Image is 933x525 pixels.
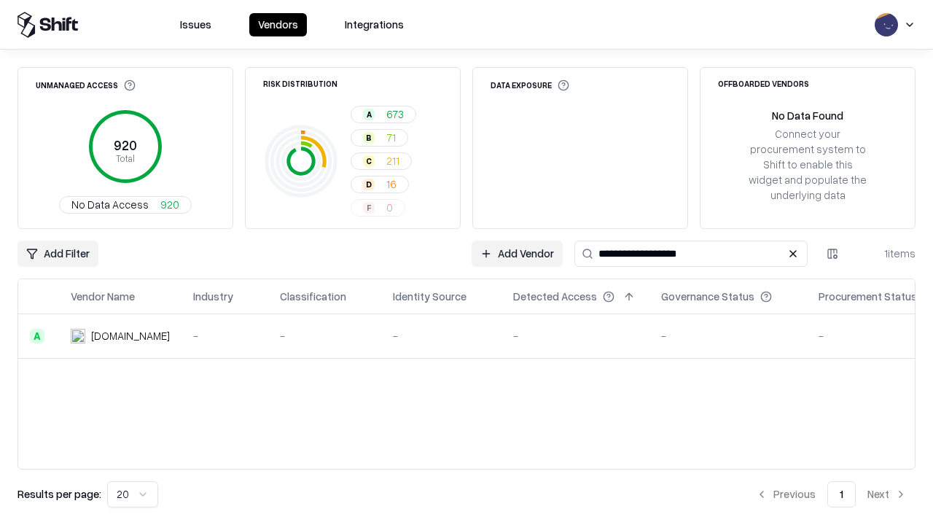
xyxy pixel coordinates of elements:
[17,486,101,502] p: Results per page:
[772,108,843,123] div: No Data Found
[351,152,412,170] button: C211
[71,329,85,343] img: rainprotection.net
[472,241,563,267] a: Add Vendor
[116,152,135,164] tspan: Total
[193,289,233,304] div: Industry
[351,176,409,193] button: D16
[819,289,917,304] div: Procurement Status
[363,179,375,190] div: D
[17,241,98,267] button: Add Filter
[747,126,868,203] div: Connect your procurement system to Shift to enable this widget and populate the underlying data
[336,13,413,36] button: Integrations
[71,197,149,212] span: No Data Access
[351,129,408,147] button: B71
[363,132,375,144] div: B
[351,106,416,123] button: A673
[747,481,916,507] nav: pagination
[114,137,137,153] tspan: 920
[386,153,399,168] span: 211
[718,79,809,87] div: Offboarded Vendors
[393,328,490,343] div: -
[91,328,170,343] div: [DOMAIN_NAME]
[513,328,638,343] div: -
[386,130,396,145] span: 71
[513,289,597,304] div: Detected Access
[249,13,307,36] button: Vendors
[857,246,916,261] div: 1 items
[827,481,856,507] button: 1
[193,328,257,343] div: -
[386,176,397,192] span: 16
[171,13,220,36] button: Issues
[386,106,404,122] span: 673
[160,197,179,212] span: 920
[393,289,466,304] div: Identity Source
[71,289,135,304] div: Vendor Name
[363,155,375,167] div: C
[280,328,370,343] div: -
[280,289,346,304] div: Classification
[363,109,375,120] div: A
[491,79,569,91] div: Data Exposure
[59,196,192,214] button: No Data Access920
[36,79,136,91] div: Unmanaged Access
[263,79,337,87] div: Risk Distribution
[661,289,754,304] div: Governance Status
[661,328,795,343] div: -
[30,329,44,343] div: A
